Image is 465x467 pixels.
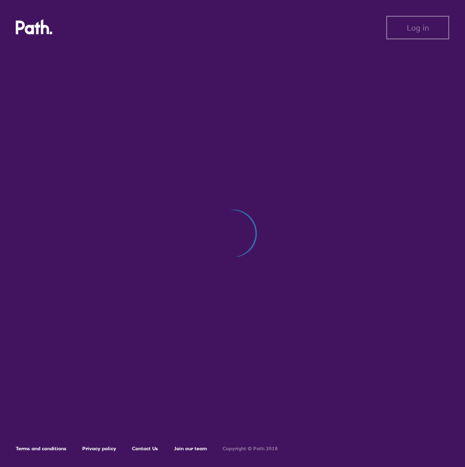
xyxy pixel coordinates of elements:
span: Log in [407,23,429,32]
h6: Copyright © Path 2018 [223,446,278,452]
a: Join our team [174,445,207,452]
a: Privacy policy [82,445,116,452]
button: Log in [386,16,449,39]
a: Contact Us [132,445,158,452]
a: Terms and conditions [16,445,66,452]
